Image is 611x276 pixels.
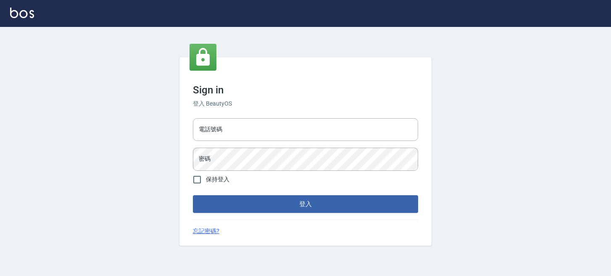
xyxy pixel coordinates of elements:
[193,99,418,108] h6: 登入 BeautyOS
[193,227,219,236] a: 忘記密碼?
[10,8,34,18] img: Logo
[193,195,418,213] button: 登入
[206,175,229,184] span: 保持登入
[193,84,418,96] h3: Sign in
